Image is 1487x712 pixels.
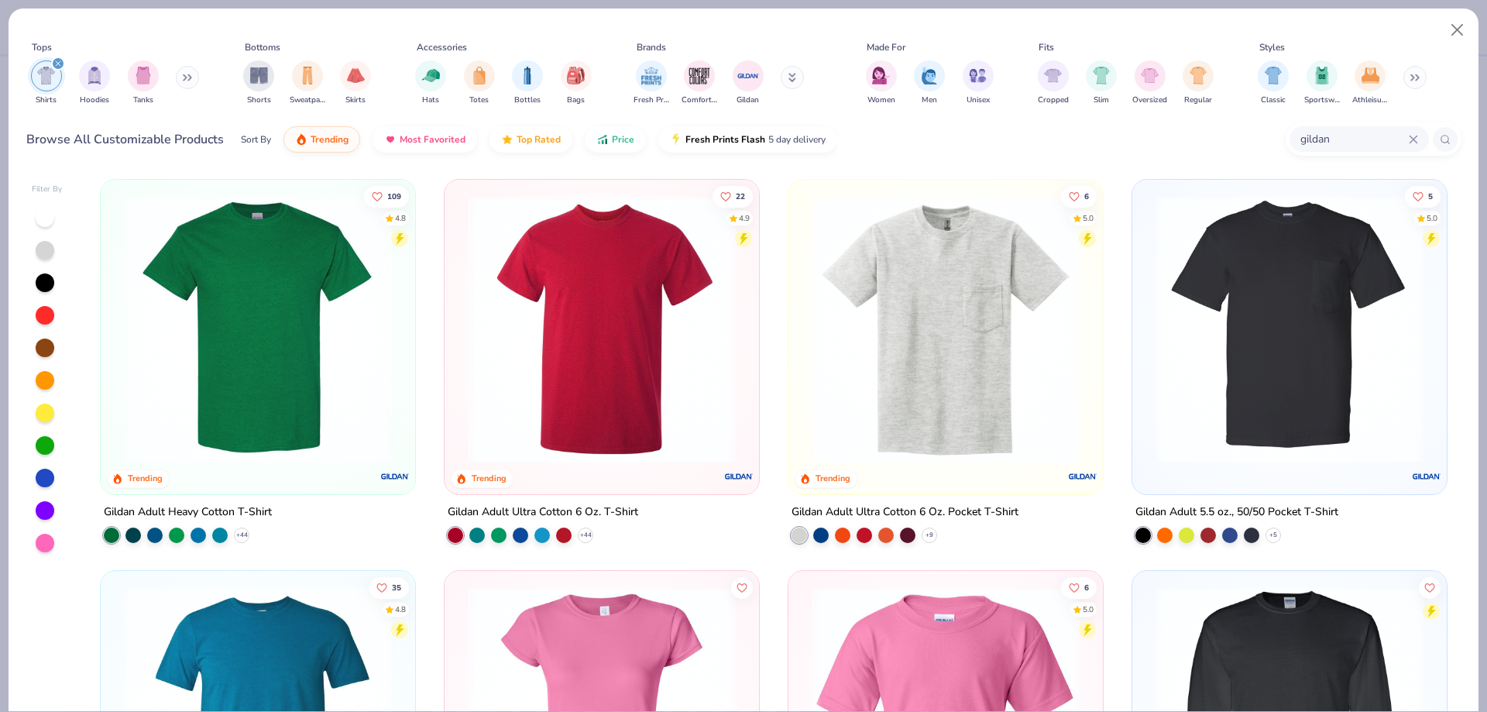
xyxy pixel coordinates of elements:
[1086,60,1117,106] button: filter button
[247,95,271,106] span: Shorts
[804,195,1087,463] img: 77eabb68-d7c7-41c9-adcb-b25d48f707fa
[345,95,366,106] span: Skirts
[733,60,764,106] div: filter for Gildan
[768,131,826,149] span: 5 day delivery
[501,133,513,146] img: TopRated.gif
[1304,60,1340,106] button: filter button
[393,583,402,591] span: 35
[236,531,248,540] span: + 44
[1148,195,1431,463] img: f5eec0e1-d4f5-4763-8e76-d25e830d2ec3
[1183,60,1214,106] button: filter button
[1410,461,1441,492] img: Gildan logo
[396,212,407,224] div: 4.8
[1190,67,1207,84] img: Regular Image
[867,40,905,54] div: Made For
[135,67,152,84] img: Tanks Image
[634,60,669,106] div: filter for Fresh Prints
[567,67,584,84] img: Bags Image
[1087,195,1370,463] img: 076a6800-1c05-4101-8251-94cfc6c3c6f0
[104,503,272,522] div: Gildan Adult Heavy Cotton T-Shirt
[914,60,945,106] div: filter for Men
[1135,503,1338,522] div: Gildan Adult 5.5 oz., 50/50 Pocket T-Shirt
[32,184,63,195] div: Filter By
[1083,604,1094,615] div: 5.0
[517,133,561,146] span: Top Rated
[921,67,938,84] img: Men Image
[1419,576,1441,598] button: Like
[682,60,717,106] div: filter for Comfort Colors
[128,60,159,106] div: filter for Tanks
[243,60,274,106] button: filter button
[1141,67,1159,84] img: Oversized Image
[37,67,55,84] img: Shirts Image
[245,40,280,54] div: Bottoms
[1362,67,1379,84] img: Athleisure Image
[1304,60,1340,106] div: filter for Sportswear
[1038,95,1069,106] span: Cropped
[637,40,666,54] div: Brands
[866,60,897,106] div: filter for Women
[733,60,764,106] button: filter button
[241,132,271,146] div: Sort By
[250,67,268,84] img: Shorts Image
[36,95,57,106] span: Shirts
[1038,60,1069,106] button: filter button
[471,67,488,84] img: Totes Image
[1094,95,1109,106] span: Slim
[415,60,446,106] div: filter for Hats
[1261,95,1286,106] span: Classic
[967,95,990,106] span: Unisex
[1258,60,1289,106] button: filter button
[369,576,410,598] button: Like
[567,95,585,106] span: Bags
[1084,583,1089,591] span: 6
[1183,60,1214,106] div: filter for Regular
[299,67,316,84] img: Sweatpants Image
[1061,576,1097,598] button: Like
[926,531,933,540] span: + 9
[580,531,592,540] span: + 44
[640,64,663,88] img: Fresh Prints Image
[634,95,669,106] span: Fresh Prints
[365,185,410,207] button: Like
[1086,60,1117,106] div: filter for Slim
[1038,60,1069,106] div: filter for Cropped
[963,60,994,106] div: filter for Unisex
[514,95,541,106] span: Bottles
[561,60,592,106] button: filter button
[1304,95,1340,106] span: Sportswear
[1067,461,1098,492] img: Gildan logo
[290,60,325,106] div: filter for Sweatpants
[31,60,62,106] button: filter button
[290,60,325,106] button: filter button
[1265,67,1283,84] img: Classic Image
[634,60,669,106] button: filter button
[32,40,52,54] div: Tops
[1093,67,1110,84] img: Slim Image
[963,60,994,106] button: filter button
[340,60,371,106] button: filter button
[347,67,365,84] img: Skirts Image
[243,60,274,106] div: filter for Shorts
[396,604,407,615] div: 4.8
[1258,60,1289,106] div: filter for Classic
[400,133,465,146] span: Most Favorited
[489,126,572,153] button: Top Rated
[469,95,489,106] span: Totes
[713,185,753,207] button: Like
[295,133,307,146] img: trending.gif
[417,40,467,54] div: Accessories
[460,195,743,463] img: 3c1a081b-6ca8-4a00-a3b6-7ee979c43c2b
[723,461,754,492] img: Gildan logo
[1184,95,1212,106] span: Regular
[736,192,745,200] span: 22
[685,133,765,146] span: Fresh Prints Flash
[1132,60,1167,106] button: filter button
[415,60,446,106] button: filter button
[1132,60,1167,106] div: filter for Oversized
[1352,60,1388,106] button: filter button
[1083,212,1094,224] div: 5.0
[922,95,937,106] span: Men
[311,133,349,146] span: Trending
[1039,40,1054,54] div: Fits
